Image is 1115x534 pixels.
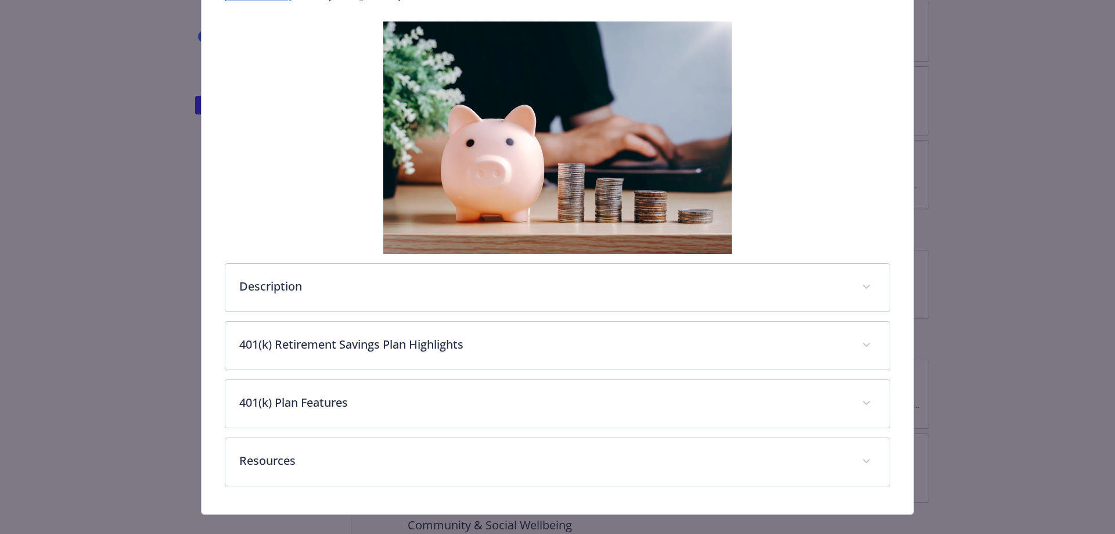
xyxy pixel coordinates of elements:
[225,264,890,311] div: Description
[225,438,890,486] div: Resources
[225,322,890,370] div: 401(k) Retirement Savings Plan Highlights
[239,278,848,295] p: Description
[225,380,890,428] div: 401(k) Plan Features
[239,336,848,353] p: 401(k) Retirement Savings Plan Highlights
[239,394,848,411] p: 401(k) Plan Features
[383,21,732,254] img: banner
[239,452,848,470] p: Resources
